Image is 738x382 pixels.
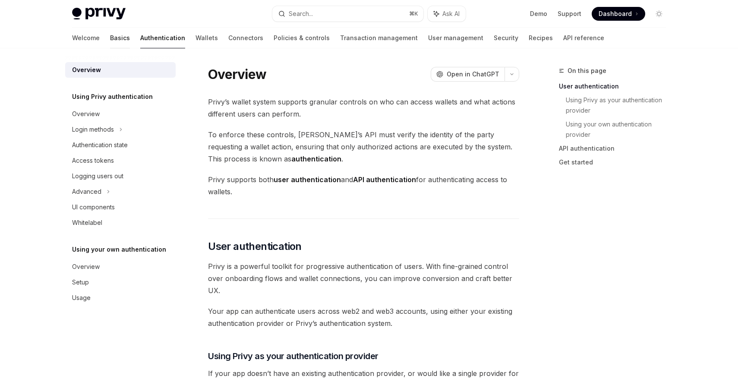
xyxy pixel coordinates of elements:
div: Setup [72,277,89,287]
div: Advanced [72,186,101,197]
div: Search... [289,9,313,19]
div: Overview [72,262,100,272]
strong: user authentication [274,175,341,184]
span: Privy is a powerful toolkit for progressive authentication of users. With fine-grained control ov... [208,260,519,297]
a: User authentication [559,79,673,93]
a: Policies & controls [274,28,330,48]
img: light logo [72,8,126,20]
a: API authentication [559,142,673,155]
a: Authentication state [65,137,176,153]
a: Get started [559,155,673,169]
span: Using Privy as your authentication provider [208,350,378,362]
a: Wallets [196,28,218,48]
span: Privy’s wallet system supports granular controls on who can access wallets and what actions diffe... [208,96,519,120]
a: Overview [65,259,176,275]
div: Logging users out [72,171,123,181]
button: Ask AI [428,6,466,22]
button: Search...⌘K [272,6,423,22]
div: Authentication state [72,140,128,150]
h5: Using Privy authentication [72,92,153,102]
button: Toggle dark mode [652,7,666,21]
span: Open in ChatGPT [447,70,499,79]
a: Welcome [72,28,100,48]
a: Security [494,28,518,48]
div: Whitelabel [72,218,102,228]
span: On this page [568,66,606,76]
div: Overview [72,65,101,75]
a: Overview [65,106,176,122]
a: Demo [530,9,547,18]
div: Login methods [72,124,114,135]
span: To enforce these controls, [PERSON_NAME]’s API must verify the identity of the party requesting a... [208,129,519,165]
a: Connectors [228,28,263,48]
div: Usage [72,293,91,303]
a: Recipes [529,28,553,48]
a: API reference [563,28,604,48]
a: Whitelabel [65,215,176,230]
span: Privy supports both and for authenticating access to wallets. [208,174,519,198]
a: Basics [110,28,130,48]
a: Using your own authentication provider [566,117,673,142]
span: User authentication [208,240,302,253]
a: Logging users out [65,168,176,184]
button: Open in ChatGPT [431,67,505,82]
h1: Overview [208,66,266,82]
span: ⌘ K [409,10,418,17]
div: Access tokens [72,155,114,166]
div: Overview [72,109,100,119]
a: Access tokens [65,153,176,168]
span: Ask AI [442,9,460,18]
a: Dashboard [592,7,645,21]
a: Transaction management [340,28,418,48]
a: Setup [65,275,176,290]
a: Usage [65,290,176,306]
span: Dashboard [599,9,632,18]
div: UI components [72,202,115,212]
a: User management [428,28,483,48]
strong: authentication [291,155,341,163]
a: UI components [65,199,176,215]
strong: API authentication [353,175,416,184]
a: Using Privy as your authentication provider [566,93,673,117]
h5: Using your own authentication [72,244,166,255]
a: Support [558,9,581,18]
span: Your app can authenticate users across web2 and web3 accounts, using either your existing authent... [208,305,519,329]
a: Overview [65,62,176,78]
a: Authentication [140,28,185,48]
